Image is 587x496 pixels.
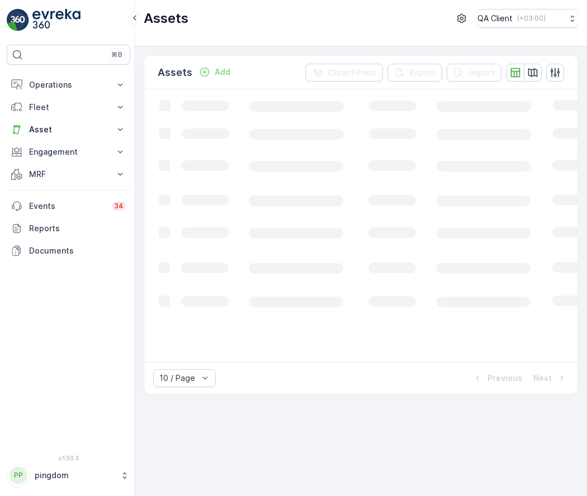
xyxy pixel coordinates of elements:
[158,65,192,80] p: Assets
[111,50,122,59] p: ⌘B
[144,9,188,27] p: Assets
[195,65,235,79] button: Add
[532,371,569,385] button: Next
[7,455,130,461] span: v 1.50.3
[215,66,230,78] p: Add
[328,67,376,78] p: Clear Filters
[517,14,546,23] p: ( +03:00 )
[471,371,523,385] button: Previous
[29,223,126,234] p: Reports
[7,195,130,217] a: Events34
[29,245,126,256] p: Documents
[477,9,578,28] button: QA Client(+03:00)
[35,470,115,481] p: pingdom
[487,373,522,384] p: Previous
[29,102,108,113] p: Fleet
[7,118,130,141] button: Asset
[114,202,124,211] p: 34
[7,9,29,31] img: logo
[7,163,130,185] button: MRF
[7,96,130,118] button: Fleet
[7,464,130,487] button: PPpingdom
[477,13,513,24] p: QA Client
[7,217,130,240] a: Reports
[410,67,435,78] p: Export
[7,240,130,262] a: Documents
[387,64,442,82] button: Export
[10,466,27,484] div: PP
[32,9,81,31] img: logo_light-DOdMpM7g.png
[469,67,495,78] p: Import
[29,169,108,180] p: MRF
[29,201,105,212] p: Events
[29,124,108,135] p: Asset
[447,64,501,82] button: Import
[29,79,108,90] p: Operations
[533,373,552,384] p: Next
[7,74,130,96] button: Operations
[29,146,108,158] p: Engagement
[7,141,130,163] button: Engagement
[305,64,383,82] button: Clear Filters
